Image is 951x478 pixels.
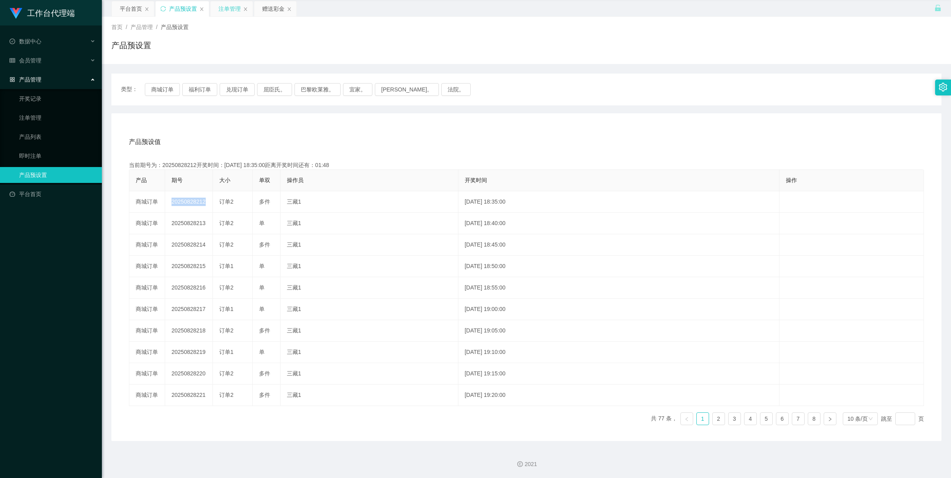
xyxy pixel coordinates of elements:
td: 20250828212 [165,191,213,213]
span: 单 [259,306,265,312]
font: 数据中心 [19,38,41,45]
span: 订单2 [219,392,234,398]
a: 3 [729,413,741,425]
a: 开奖记录 [19,91,95,107]
td: 商城订单 [129,299,165,320]
span: 单 [259,220,265,226]
td: 商城订单 [129,191,165,213]
span: 单双 [259,177,270,183]
li: 下一页 [824,412,836,425]
a: 1 [697,413,709,425]
td: 商城订单 [129,213,165,234]
div: 赠送彩金 [262,1,285,16]
span: 多件 [259,370,270,377]
td: [DATE] 18:40:00 [458,213,780,234]
i: 图标： check-circle-o [10,39,15,44]
td: 三藏1 [281,320,458,342]
button: 兑现订单 [220,83,255,96]
button: 法院。 [441,83,471,96]
td: [DATE] 18:55:00 [458,277,780,299]
li: 7 [792,412,805,425]
td: 20250828217 [165,299,213,320]
a: 图标： 仪表板平台首页 [10,186,95,202]
td: [DATE] 19:10:00 [458,342,780,363]
span: / [156,24,158,30]
font: 会员管理 [19,57,41,64]
span: 类型： [121,83,145,96]
a: 7 [792,413,804,425]
font: 产品管理 [19,76,41,83]
i: 图标： 版权所有 [517,461,523,467]
button: 商城订单 [145,83,180,96]
span: 订单2 [219,198,234,205]
td: 三藏1 [281,191,458,213]
a: 6 [776,413,788,425]
a: 4 [744,413,756,425]
td: 商城订单 [129,320,165,342]
span: 多件 [259,392,270,398]
td: 三藏1 [281,213,458,234]
span: 开奖时间 [465,177,487,183]
i: 图标： 设置 [939,83,947,91]
span: 操作员 [287,177,304,183]
td: 商城订单 [129,234,165,256]
td: 商城订单 [129,363,165,385]
td: 商城订单 [129,385,165,406]
td: [DATE] 18:45:00 [458,234,780,256]
td: 20250828221 [165,385,213,406]
h1: 工作台代理端 [27,0,75,26]
a: 工作台代理端 [10,10,75,16]
div: 10 条/页 [848,413,868,425]
a: 5 [760,413,772,425]
button: 屈臣氏。 [257,83,292,96]
td: 20250828214 [165,234,213,256]
h1: 产品预设置 [111,39,151,51]
li: 2 [712,412,725,425]
span: 单 [259,349,265,355]
a: 2 [713,413,725,425]
i: 图标： table [10,58,15,63]
button: 巴黎欧莱雅。 [294,83,341,96]
span: 订单2 [219,327,234,334]
i: 图标： 关闭 [144,7,149,12]
i: 图标： 向下 [868,416,873,422]
td: 商城订单 [129,342,165,363]
a: 产品列表 [19,129,95,145]
td: 三藏1 [281,385,458,406]
span: 产品管理 [131,24,153,30]
i: 图标： 关闭 [287,7,292,12]
span: 多件 [259,241,270,248]
button: 福利订单 [182,83,217,96]
td: 三藏1 [281,234,458,256]
span: 操作 [786,177,797,183]
div: 注单管理 [218,1,241,16]
li: 上一页 [680,412,693,425]
span: 首页 [111,24,123,30]
span: 订单1 [219,306,234,312]
td: [DATE] 19:00:00 [458,299,780,320]
a: 产品预设置 [19,167,95,183]
i: 图标： 关闭 [199,7,204,12]
li: 6 [776,412,789,425]
span: 产品 [136,177,147,183]
span: 产品预设值 [129,137,161,147]
td: [DATE] 19:20:00 [458,385,780,406]
a: 8 [808,413,820,425]
span: 产品预设置 [161,24,189,30]
span: 多件 [259,198,270,205]
span: 订单2 [219,220,234,226]
div: 产品预设置 [169,1,197,16]
div: 平台首页 [120,1,142,16]
td: [DATE] 18:35:00 [458,191,780,213]
li: 共 77 条， [651,412,677,425]
td: 三藏1 [281,363,458,385]
div: 当前期号为：20250828212开奖时间：[DATE] 18:35:00距离开奖时间还有：01:48 [129,161,924,169]
span: 订单2 [219,284,234,291]
td: 三藏1 [281,299,458,320]
span: 订单2 [219,241,234,248]
span: 多件 [259,327,270,334]
button: 宜家。 [343,83,372,96]
span: 期号 [171,177,183,183]
i: 图标： AppStore-O [10,77,15,82]
span: / [126,24,127,30]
